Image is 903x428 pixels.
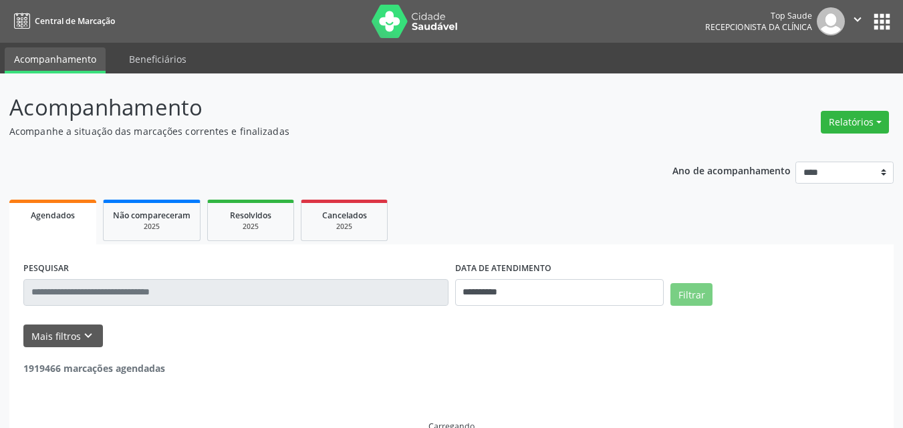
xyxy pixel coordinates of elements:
[311,222,378,232] div: 2025
[81,329,96,343] i: keyboard_arrow_down
[113,210,190,221] span: Não compareceram
[455,258,551,279] label: DATA DE ATENDIMENTO
[23,362,165,375] strong: 1919466 marcações agendadas
[217,222,284,232] div: 2025
[705,21,812,33] span: Recepcionista da clínica
[113,222,190,232] div: 2025
[850,12,865,27] i: 
[9,124,628,138] p: Acompanhe a situação das marcações correntes e finalizadas
[230,210,271,221] span: Resolvidos
[322,210,367,221] span: Cancelados
[31,210,75,221] span: Agendados
[705,10,812,21] div: Top Saude
[5,47,106,73] a: Acompanhamento
[23,325,103,348] button: Mais filtroskeyboard_arrow_down
[9,91,628,124] p: Acompanhamento
[35,15,115,27] span: Central de Marcação
[670,283,713,306] button: Filtrar
[9,10,115,32] a: Central de Marcação
[672,162,791,178] p: Ano de acompanhamento
[120,47,196,71] a: Beneficiários
[870,10,894,33] button: apps
[821,111,889,134] button: Relatórios
[845,7,870,35] button: 
[23,258,69,279] label: PESQUISAR
[817,7,845,35] img: img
